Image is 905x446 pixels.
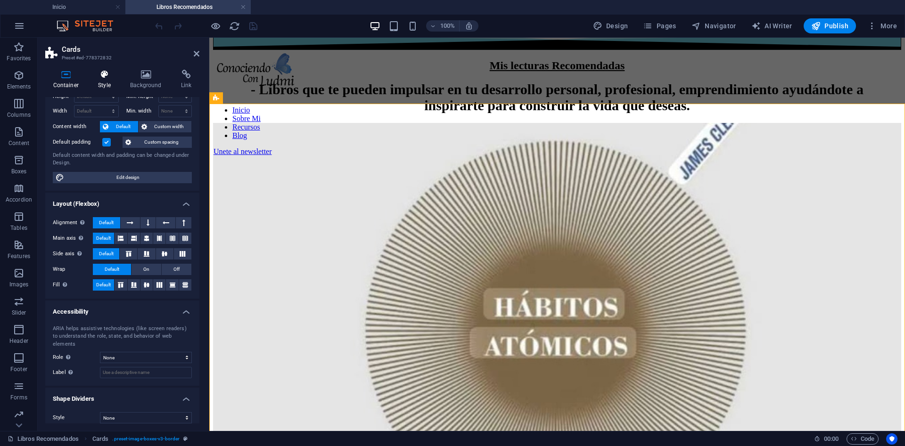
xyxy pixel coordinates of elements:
button: Pages [639,18,680,33]
span: Code [851,433,874,445]
h4: Container [45,70,90,89]
label: Min. height [126,94,158,99]
span: : [831,435,832,442]
p: Forms [10,394,27,401]
h6: Session time [814,433,839,445]
button: On [132,264,161,275]
button: Design [589,18,632,33]
p: Footer [10,365,27,373]
button: Default [100,121,138,132]
p: Columns [7,111,31,119]
i: On resize automatically adjust zoom level to fit chosen device. [465,22,473,30]
button: Default [93,264,131,275]
h4: Libros Recomendados [125,2,251,12]
h2: Cards [62,45,199,54]
p: Tables [10,224,27,232]
nav: breadcrumb [92,433,188,445]
h4: Accessibility [45,300,199,317]
span: Role [53,352,73,363]
h6: 100% [440,20,455,32]
i: Reload page [229,21,240,32]
label: Height [53,94,74,99]
p: Header [9,337,28,345]
button: Default [93,217,120,228]
span: Click to select. Double-click to edit [92,433,108,445]
i: This element is a customizable preset [183,436,188,441]
div: Default content width and padding can be changed under Design. [53,152,192,167]
p: Features [8,252,30,260]
span: Style [53,414,65,421]
span: 00 00 [824,433,839,445]
label: Wrap [53,264,93,275]
span: Edit design [67,172,189,183]
a: Click to cancel selection. Double-click to open Pages [8,433,79,445]
div: ARIA helps assistive technologies (like screen readers) to understand the role, state, and behavi... [53,325,192,349]
span: Default [105,264,119,275]
button: 100% [426,20,460,32]
button: Publish [804,18,856,33]
label: Min. width [126,108,158,114]
input: Use a descriptive name [100,367,192,378]
h4: Shape Dividers [45,388,199,405]
p: Boxes [11,168,27,175]
p: Elements [7,83,31,90]
label: Default padding [53,137,102,148]
span: Default [99,217,114,228]
p: Content [8,139,29,147]
button: Edit design [53,172,192,183]
button: Default [93,279,114,291]
button: Navigator [688,18,740,33]
button: Click here to leave preview mode and continue editing [210,20,221,32]
span: Navigator [691,21,736,31]
span: Publish [811,21,848,31]
h4: Link [173,70,199,89]
label: Content width [53,121,100,132]
label: Side axis [53,248,93,259]
span: Design [593,21,628,31]
button: reload [229,20,240,32]
label: Width [53,108,74,114]
span: Off [173,264,180,275]
p: Images [9,281,29,288]
span: More [867,21,897,31]
label: Label [53,367,100,378]
span: Default [111,121,135,132]
button: Off [162,264,191,275]
button: AI Writer [748,18,796,33]
span: Default [96,233,111,244]
span: Custom spacing [134,137,189,148]
button: Code [847,433,879,445]
button: Usercentrics [886,433,897,445]
h4: Background [123,70,173,89]
p: Favorites [7,55,31,62]
span: Custom width [150,121,189,132]
div: Design (Ctrl+Alt+Y) [589,18,632,33]
label: Main axis [53,233,93,244]
h3: Preset #ed-778372832 [62,54,181,62]
span: AI Writer [751,21,792,31]
button: Custom width [139,121,192,132]
span: Default [99,248,114,259]
label: Alignment [53,217,93,228]
h4: Style [90,70,123,89]
h4: Layout (Flexbox) [45,193,199,210]
span: On [143,264,149,275]
label: Fill [53,279,93,291]
button: Custom spacing [123,137,192,148]
button: Default [93,233,114,244]
p: Slider [12,309,26,316]
button: Default [93,248,119,259]
button: More [864,18,901,33]
span: Default [96,279,111,291]
p: Accordion [6,196,32,203]
span: Pages [643,21,676,31]
span: . preset-image-boxes-v3-border [112,433,180,445]
img: Editor Logo [54,20,125,32]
